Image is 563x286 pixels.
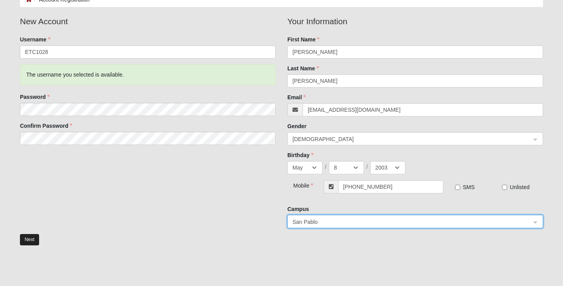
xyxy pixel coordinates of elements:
div: Mobile [287,180,309,189]
legend: New Account [20,15,276,28]
label: Birthday [287,151,314,159]
label: Confirm Password [20,122,72,130]
label: Gender [287,122,307,130]
span: SMS [463,184,475,190]
input: Unlisted [502,185,507,190]
label: Last Name [287,64,319,72]
label: Password [20,93,50,101]
span: / [366,163,368,171]
label: First Name [287,36,319,43]
legend: Your Information [287,15,543,28]
button: Next [20,234,39,245]
label: Username [20,36,50,43]
span: / [325,163,326,171]
label: Email [287,93,306,101]
input: SMS [455,185,460,190]
label: Campus [287,205,309,213]
div: The username you selected is available. [20,64,276,85]
span: Unlisted [510,184,530,190]
span: San Pablo [292,218,524,226]
span: Male [292,135,531,143]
